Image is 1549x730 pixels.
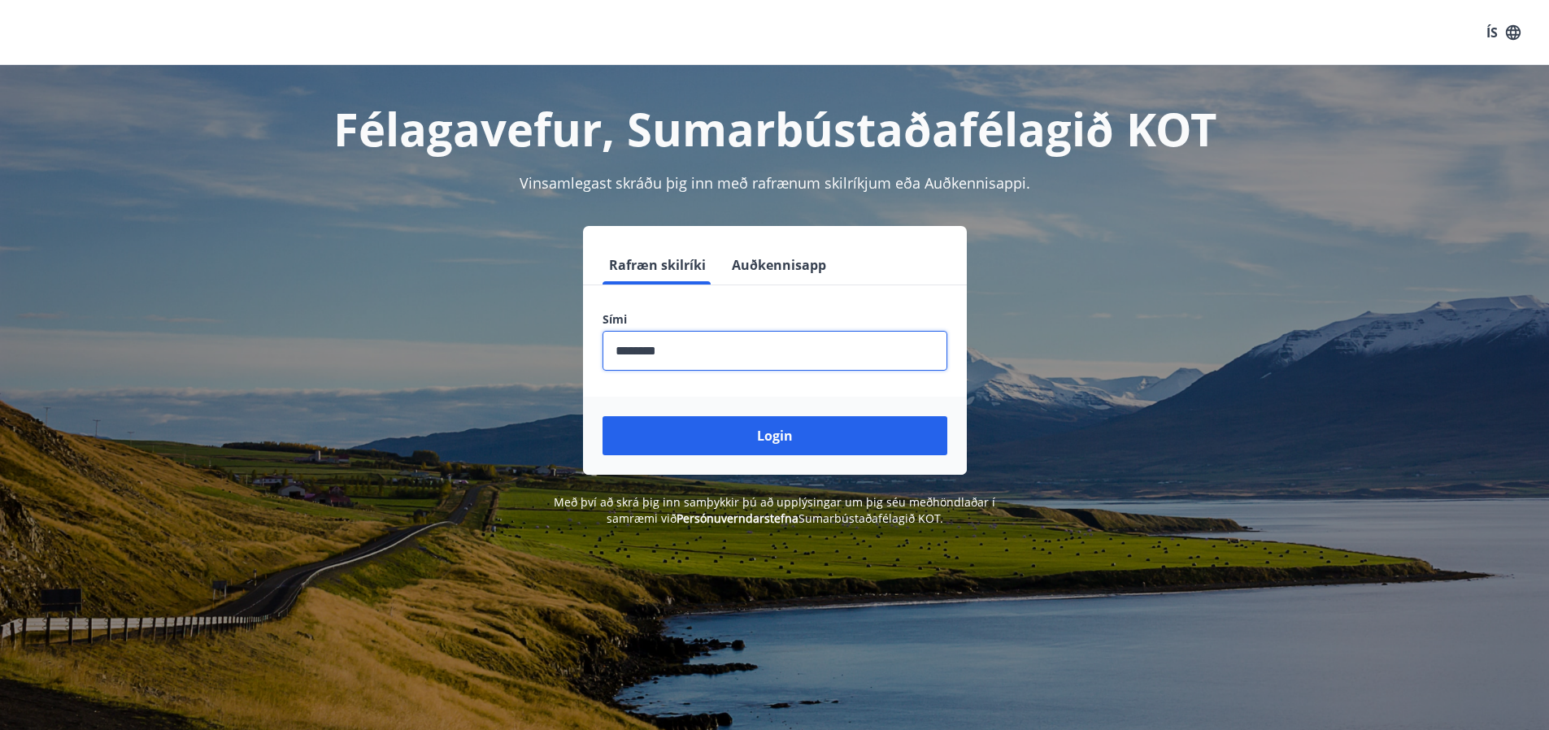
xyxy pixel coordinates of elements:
[603,246,712,285] button: Rafræn skilríki
[677,511,798,526] a: Persónuverndarstefna
[725,246,833,285] button: Auðkennisapp
[209,98,1341,159] h1: Félagavefur, Sumarbústaðafélagið KOT
[603,311,947,328] label: Sími
[520,173,1030,193] span: Vinsamlegast skráðu þig inn með rafrænum skilríkjum eða Auðkennisappi.
[554,494,995,526] span: Með því að skrá þig inn samþykkir þú að upplýsingar um þig séu meðhöndlaðar í samræmi við Sumarbú...
[603,416,947,455] button: Login
[1477,18,1529,47] button: ÍS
